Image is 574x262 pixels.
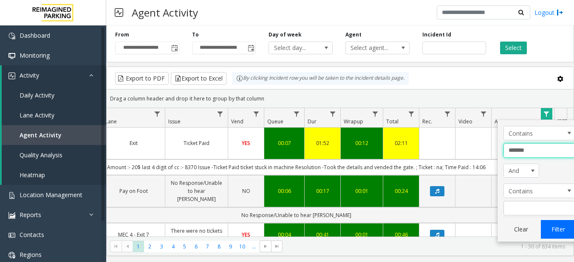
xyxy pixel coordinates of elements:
span: Rec. [422,118,432,125]
button: Select [500,42,527,54]
span: Page 4 [167,241,179,252]
span: Lane [105,118,117,125]
label: Agent [345,31,362,39]
span: Issue [168,118,181,125]
a: Vend Filter Menu [251,108,262,120]
span: Toggle popup [170,42,179,54]
span: Page 5 [179,241,190,252]
span: Page 3 [156,241,167,252]
a: Activity [2,65,106,85]
img: 'icon' [8,72,15,79]
div: Data table [107,108,574,237]
span: Select agent... [346,42,396,54]
span: YES [242,231,250,238]
span: Regions [20,251,42,259]
a: Rec. Filter Menu [442,108,453,120]
span: Quality Analysis [20,151,62,159]
a: Video Filter Menu [478,108,489,120]
span: Go to the last page [271,240,283,252]
span: Go to the next page [260,240,271,252]
button: Export to PDF [115,72,169,85]
div: 00:12 [346,139,378,147]
span: And [504,164,532,178]
span: Page 8 [213,241,225,252]
a: [PERSON_NAME] [497,139,549,147]
a: Daily Activity [2,85,106,105]
a: 00:41 [310,231,335,239]
span: Go to the next page [262,243,269,250]
a: Lane Activity [2,105,106,125]
span: Page 1 [133,241,144,252]
span: Page 7 [202,241,213,252]
a: 00:04 [269,231,299,239]
span: NO [242,187,250,195]
a: 00:24 [388,187,414,195]
a: Quality Analysis [2,145,106,165]
img: 'icon' [8,252,15,259]
a: Logout [534,8,563,17]
span: Page 11 [248,241,260,252]
label: To [192,31,199,39]
a: 00:17 [310,187,335,195]
label: Day of week [269,31,302,39]
span: Lane Activity [20,111,54,119]
a: No Response/Unable to hear [PERSON_NAME] [170,179,223,203]
img: 'icon' [8,33,15,39]
span: YES [242,139,250,147]
a: Queue Filter Menu [291,108,303,120]
span: Select day... [269,42,320,54]
a: [PERSON_NAME] [497,231,549,239]
span: Vend [231,118,243,125]
a: Ticket Paid [170,139,223,147]
div: 01:52 [310,139,335,147]
a: Agent Filter Menu [541,108,552,120]
a: NO [233,187,259,195]
span: Toggle popup [246,42,255,54]
span: Page 2 [144,241,156,252]
img: 'icon' [8,192,15,199]
img: 'icon' [8,232,15,239]
a: Wrapup Filter Menu [370,108,381,120]
a: Exit [107,139,160,147]
a: 00:46 [388,231,414,239]
span: Queue [267,118,283,125]
span: Dur [308,118,317,125]
a: [PERSON_NAME] [497,187,549,195]
a: Heatmap [2,165,106,185]
a: Total Filter Menu [406,108,417,120]
a: 00:07 [269,139,299,147]
div: Drag a column header and drop it here to group by that column [107,91,574,106]
img: 'icon' [8,212,15,219]
a: 00:06 [269,187,299,195]
span: Page 10 [237,241,248,252]
span: Reports [20,211,41,219]
kendo-pager-info: 1 - 30 of 634 items [288,243,565,250]
span: Contains [504,126,561,140]
a: YES [233,231,259,239]
span: Location Management [20,191,82,199]
a: 00:01 [346,231,378,239]
span: Contacts [20,231,44,239]
span: Page 9 [225,241,236,252]
span: Heatmap [20,171,45,179]
span: Video [458,118,472,125]
label: From [115,31,129,39]
a: Lane Filter Menu [152,108,163,120]
button: Export to Excel [171,72,226,85]
a: Agent Activity [2,125,106,145]
span: Total [386,118,399,125]
span: Monitoring [20,51,50,59]
span: Daily Activity [20,91,54,99]
a: MEC 4 - Exit 7 [107,231,160,239]
h3: Agent Activity [127,2,202,23]
a: 00:01 [346,187,378,195]
a: There were no tickets at entrance [170,227,223,243]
